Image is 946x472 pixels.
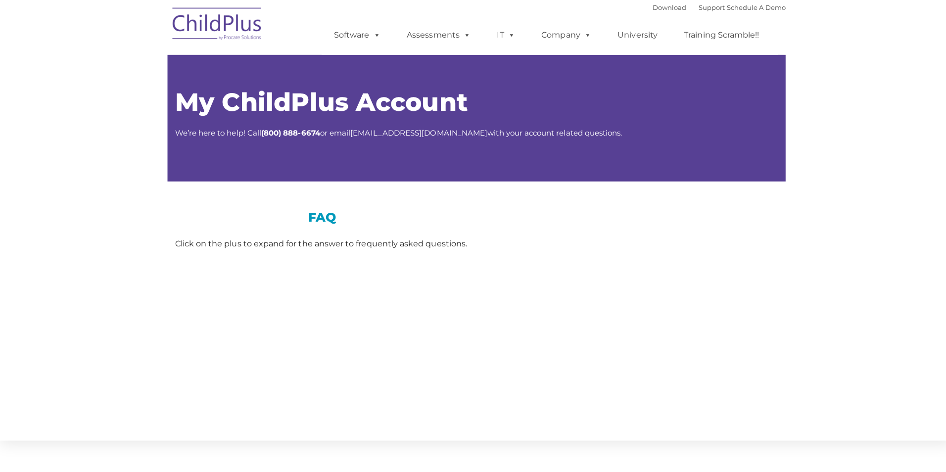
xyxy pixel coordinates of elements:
[174,86,464,116] span: My ChildPlus Account
[648,3,681,11] a: Download
[527,25,597,45] a: Company
[648,3,780,11] font: |
[669,25,763,45] a: Training Scramble!!
[174,127,617,137] span: We’re here to help! Call or email with your account related questions.
[693,3,719,11] a: Support
[259,127,262,137] strong: (
[603,25,662,45] a: University
[721,3,780,11] a: Schedule A Demo
[348,127,484,137] a: [EMAIL_ADDRESS][DOMAIN_NAME]
[166,0,265,50] img: ChildPlus by Procare Solutions
[394,25,477,45] a: Assessments
[262,127,318,137] strong: 800) 888-6674
[174,235,466,249] div: Click on the plus to expand for the answer to frequently asked questions.
[483,25,521,45] a: IT
[174,210,466,222] h3: FAQ
[322,25,387,45] a: Software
